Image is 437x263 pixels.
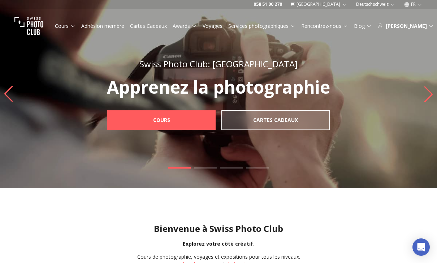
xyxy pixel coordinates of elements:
button: Adhésion membre [78,21,127,31]
span: Swiss Photo Club: [GEOGRAPHIC_DATA] [139,58,298,70]
h1: Bienvenue à Swiss Photo Club [6,223,431,234]
div: [PERSON_NAME] [377,22,434,30]
p: Apprenez la photographie [91,79,346,96]
a: Voyages [203,22,222,30]
a: Cours [55,22,75,30]
a: Cours [107,110,216,130]
a: Adhésion membre [81,22,124,30]
div: Cours de photographie, voyages et expositions pour tous les niveaux. [137,253,300,260]
a: 058 51 00 270 [254,1,282,7]
button: Services photographiques [225,21,298,31]
a: Awards [173,22,197,30]
b: Cours [153,116,170,124]
img: Swiss photo club [14,12,43,41]
a: Cartes Cadeaux [130,22,167,30]
a: Cartes Cadeaux [221,110,330,130]
a: Rencontrez-nous [301,22,348,30]
b: Cartes Cadeaux [253,116,298,124]
button: Voyages [200,21,225,31]
div: Open Intercom Messenger [412,238,430,256]
a: Blog [354,22,372,30]
a: Services photographiques [228,22,295,30]
button: Rencontrez-nous [298,21,351,31]
button: Blog [351,21,375,31]
button: Awards [170,21,200,31]
button: Cartes Cadeaux [127,21,170,31]
button: Cours [52,21,78,31]
div: Explorez votre côté créatif. [6,240,431,247]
